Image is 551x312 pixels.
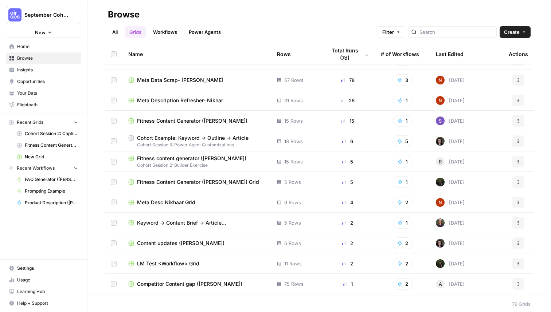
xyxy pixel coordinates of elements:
[128,162,265,169] span: Cohort Session 2: Builder Exercise
[6,41,81,52] a: Home
[326,97,369,104] div: 26
[392,278,413,290] button: 2
[393,115,413,127] button: 1
[436,137,465,146] div: [DATE]
[504,28,520,36] span: Create
[13,139,81,151] a: Fitness Content Genertor ([PERSON_NAME])
[6,286,81,297] a: Learning Hub
[436,116,445,125] img: pus3catfw3rl0ppkcx5cn88aip2n
[17,265,78,272] span: Settings
[436,280,465,288] div: [DATE]
[25,188,78,194] span: Prompting Example
[137,280,242,288] span: Competitor Content gap ([PERSON_NAME])
[17,288,78,295] span: Learning Hub
[128,142,265,148] span: Cohort Session 5: Power Agent Customizations
[284,260,302,267] span: 11 Rows
[284,280,304,288] span: 75 Rows
[393,156,413,167] button: 1
[17,277,78,283] span: Usage
[137,219,265,226] span: Keyword -> Content Brief -> Article [[PERSON_NAME]]
[17,67,78,73] span: Insights
[25,154,78,160] span: New Grid
[439,158,442,165] span: R
[6,297,81,309] button: Help + Support
[137,260,199,267] span: LM Test <Workflow> Grid
[13,174,81,185] a: FAQ Generator ([PERSON_NAME])
[382,28,394,36] span: Filter
[6,64,81,76] a: Insights
[25,176,78,183] span: FAQ Generator ([PERSON_NAME])
[137,134,249,142] span: Cohort Example: Keyword -> Outline -> Article
[326,260,369,267] div: 2
[137,178,259,186] span: Fitness Content Generator ([PERSON_NAME]) Grid
[284,158,303,165] span: 15 Rows
[137,97,223,104] span: Meta Description Refresher- Nikhar
[436,239,445,248] img: fvupjppv8b9nt3h87yhfikz8g0rq
[128,44,265,64] div: Name
[419,28,493,36] input: Search
[8,8,22,21] img: September Cohort Logo
[6,6,81,24] button: Workspace: September Cohort
[392,237,413,249] button: 2
[284,178,301,186] span: 5 Rows
[326,199,369,206] div: 4
[512,300,531,308] div: 79 Grids
[24,11,69,19] span: September Cohort
[277,44,291,64] div: Rows
[25,142,78,149] span: Fitness Content Genertor ([PERSON_NAME])
[128,199,265,206] a: Meta Desc Nikhaar Grid
[392,197,413,208] button: 2
[137,240,224,247] span: Content updates ([PERSON_NAME])
[284,138,303,145] span: 18 Rows
[284,97,303,104] span: 31 Rows
[137,117,247,125] span: Fitness Content Generator ([PERSON_NAME])
[326,178,369,186] div: 5
[378,26,405,38] button: Filter
[381,44,419,64] div: # of Workflows
[392,74,413,86] button: 3
[500,26,531,38] button: Create
[393,176,413,188] button: 1
[436,178,465,186] div: [DATE]
[6,87,81,99] a: Your Data
[6,274,81,286] a: Usage
[326,280,369,288] div: 1
[128,134,265,148] a: Cohort Example: Keyword -> Outline -> ArticleCohort Session 5: Power Agent Customizations
[13,151,81,163] a: New Grid
[436,44,464,64] div: Last Edited
[436,239,465,248] div: [DATE]
[436,218,465,227] div: [DATE]
[128,240,265,247] a: Content updates ([PERSON_NAME])
[326,138,369,145] div: 6
[13,197,81,209] a: Product Description ([PERSON_NAME])
[6,52,81,64] a: Browse
[128,117,265,125] a: Fitness Content Generator ([PERSON_NAME])
[13,128,81,139] a: Cohort Session 2: Caption Generation Grid
[128,155,265,169] a: Fitness content generator ([PERSON_NAME])Cohort Session 2: Builder Exercise
[17,78,78,85] span: Opportunities
[326,76,369,84] div: 78
[6,76,81,87] a: Opportunities
[149,26,181,38] a: Workflows
[436,178,445,186] img: k4mb3wfmxkkgbto4d7hszpobafmc
[128,97,265,104] a: Meta Description Refresher- Nikhar
[6,117,81,128] button: Recent Grids
[17,55,78,62] span: Browse
[17,43,78,50] span: Home
[439,280,442,288] span: A
[326,219,369,226] div: 2
[128,260,265,267] a: LM Test <Workflow> Grid
[436,96,445,105] img: 4fp16ll1l9r167b2opck15oawpi4
[17,300,78,307] span: Help + Support
[284,219,301,226] span: 5 Rows
[436,259,465,268] div: [DATE]
[436,198,445,207] img: 4fp16ll1l9r167b2opck15oawpi4
[17,102,78,108] span: Flightpath
[17,90,78,96] span: Your Data
[125,26,146,38] a: Grids
[436,198,465,207] div: [DATE]
[137,199,195,206] span: Meta Desc Nikhaar Grid
[184,26,225,38] a: Power Agents
[108,26,122,38] a: All
[436,76,465,84] div: [DATE]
